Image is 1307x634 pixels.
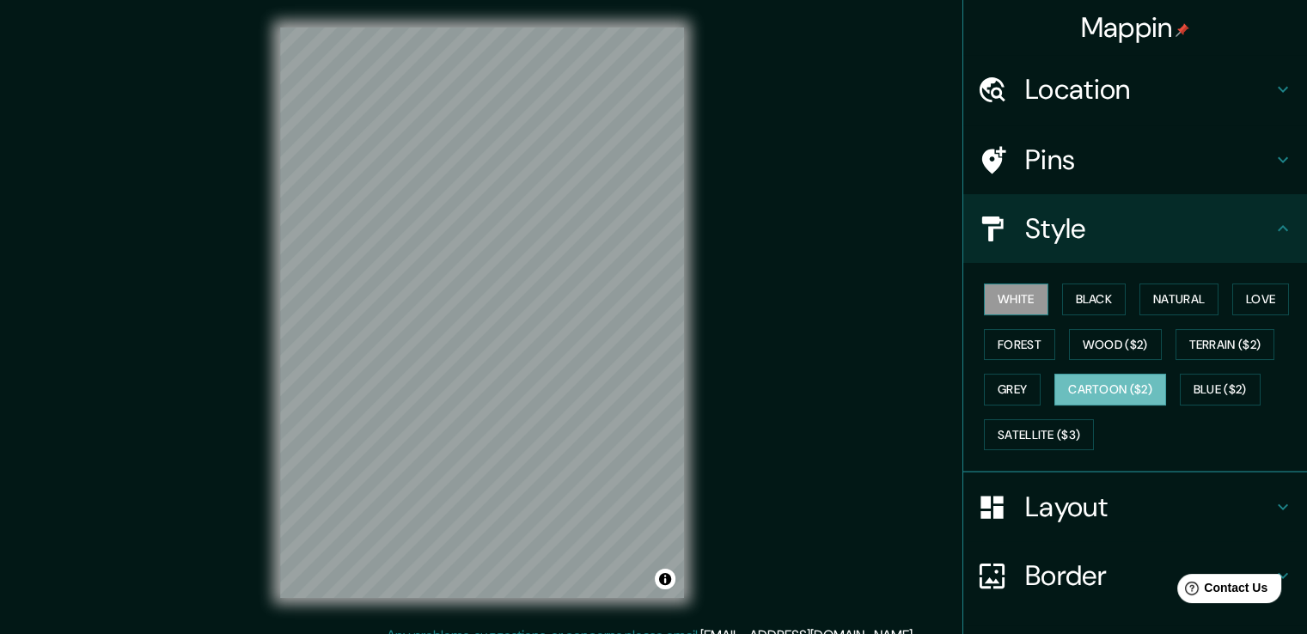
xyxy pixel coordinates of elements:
h4: Border [1025,558,1273,593]
button: Forest [984,329,1055,361]
button: Love [1232,283,1289,315]
button: White [984,283,1048,315]
button: Grey [984,374,1041,405]
button: Satellite ($3) [984,419,1094,451]
div: Pins [963,125,1307,194]
div: Location [963,55,1307,124]
div: Style [963,194,1307,263]
h4: Pins [1025,143,1273,177]
img: pin-icon.png [1176,23,1189,37]
button: Natural [1139,283,1218,315]
h4: Style [1025,211,1273,246]
button: Terrain ($2) [1176,329,1275,361]
button: Black [1062,283,1127,315]
button: Blue ($2) [1180,374,1261,405]
h4: Mappin [1081,10,1190,45]
div: Border [963,541,1307,610]
div: Layout [963,472,1307,541]
button: Cartoon ($2) [1054,374,1166,405]
canvas: Map [280,27,684,598]
iframe: Help widget launcher [1154,567,1288,615]
h4: Layout [1025,490,1273,524]
button: Toggle attribution [655,569,675,589]
button: Wood ($2) [1069,329,1162,361]
h4: Location [1025,72,1273,107]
